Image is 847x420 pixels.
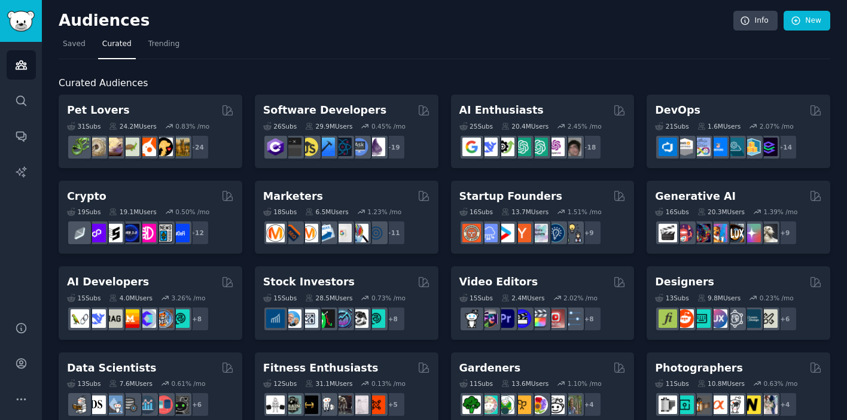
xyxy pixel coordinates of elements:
div: 2.4M Users [501,294,545,302]
a: Curated [98,35,136,59]
img: deepdream [692,224,711,242]
h2: Data Scientists [67,361,156,376]
img: cockatiel [138,138,156,156]
h2: Marketers [263,189,323,204]
div: 1.51 % /mo [568,208,602,216]
img: AskMarketing [300,224,318,242]
img: GardeningUK [513,395,531,414]
img: DeepSeek [87,309,106,328]
img: ethstaker [104,224,123,242]
img: weightroom [316,395,335,414]
img: flowers [529,395,548,414]
div: 15 Sub s [67,294,100,302]
img: OpenSourceAI [138,309,156,328]
img: fitness30plus [333,395,352,414]
span: Curated [102,39,132,50]
div: 28.5M Users [305,294,352,302]
img: gopro [462,309,481,328]
div: 0.63 % /mo [763,379,797,388]
div: 26 Sub s [263,122,297,130]
div: + 4 [577,392,602,417]
img: GYM [266,395,285,414]
img: datascience [87,395,106,414]
div: 0.45 % /mo [371,122,406,130]
img: ethfinance [71,224,89,242]
img: physicaltherapy [350,395,368,414]
div: + 6 [772,306,797,331]
img: MistralAI [121,309,139,328]
img: defi_ [171,224,190,242]
img: aivideo [659,224,677,242]
div: 18 Sub s [263,208,297,216]
img: SaaS [479,224,498,242]
img: DreamBooth [759,224,778,242]
img: WeddingPhotography [759,395,778,414]
img: SonyAlpha [709,395,727,414]
img: 0xPolygon [87,224,106,242]
img: datasets [154,395,173,414]
h2: Video Editors [459,275,538,290]
div: + 6 [184,392,209,417]
img: analytics [138,395,156,414]
div: + 8 [184,306,209,331]
img: userexperience [726,309,744,328]
div: 1.23 % /mo [367,208,401,216]
div: + 14 [772,135,797,160]
img: leopardgeckos [104,138,123,156]
div: 1.6M Users [697,122,741,130]
div: 13.6M Users [501,379,549,388]
img: editors [479,309,498,328]
h2: Designers [655,275,714,290]
div: 13 Sub s [67,379,100,388]
img: dividends [266,309,285,328]
div: 13 Sub s [655,294,688,302]
img: AWS_Certified_Experts [675,138,694,156]
img: Nikon [742,395,761,414]
img: AskComputerScience [350,138,368,156]
img: reactnative [333,138,352,156]
img: workout [300,395,318,414]
img: SavageGarden [496,395,514,414]
img: AnalogCommunity [692,395,711,414]
img: postproduction [563,309,581,328]
img: AIDevelopersSociety [171,309,190,328]
div: 16 Sub s [459,208,493,216]
img: MachineLearning [71,395,89,414]
div: + 19 [380,135,406,160]
div: 11 Sub s [655,379,688,388]
div: 21 Sub s [655,122,688,130]
img: software [283,138,301,156]
div: 11 Sub s [459,379,493,388]
img: Emailmarketing [316,224,335,242]
img: GummySearch logo [7,11,35,32]
img: PlatformEngineers [759,138,778,156]
img: web3 [121,224,139,242]
div: + 18 [577,135,602,160]
img: Trading [316,309,335,328]
img: finalcutpro [529,309,548,328]
img: defiblockchain [138,224,156,242]
div: 19 Sub s [67,208,100,216]
h2: AI Enthusiasts [459,103,544,118]
img: starryai [742,224,761,242]
img: UrbanGardening [546,395,565,414]
img: DevOpsLinks [709,138,727,156]
div: 1.39 % /mo [763,208,797,216]
div: 10.8M Users [697,379,745,388]
span: Trending [148,39,179,50]
img: Rag [104,309,123,328]
div: 1.10 % /mo [568,379,602,388]
div: 9.8M Users [697,294,741,302]
img: csharp [266,138,285,156]
img: chatgpt_promptDesign [513,138,531,156]
h2: Fitness Enthusiasts [263,361,379,376]
a: New [784,11,830,31]
img: logodesign [675,309,694,328]
img: iOSProgramming [316,138,335,156]
div: + 24 [184,135,209,160]
img: ycombinator [513,224,531,242]
img: MarketingResearch [350,224,368,242]
img: herpetology [71,138,89,156]
img: technicalanalysis [367,309,385,328]
div: 25 Sub s [459,122,493,130]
